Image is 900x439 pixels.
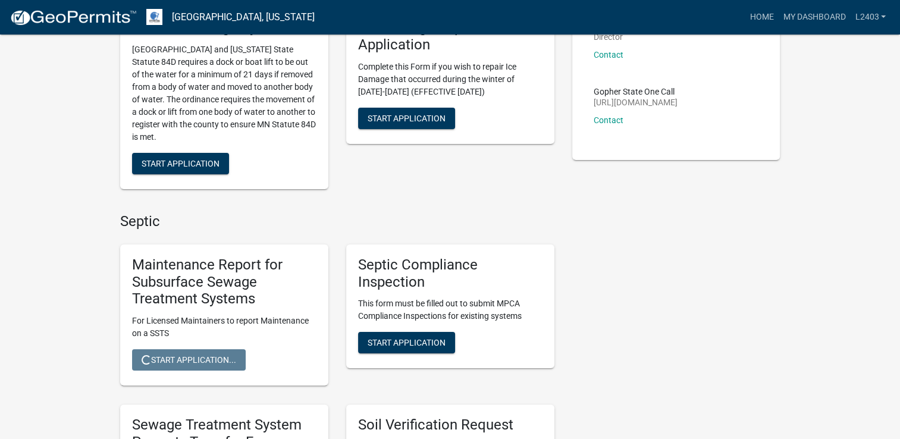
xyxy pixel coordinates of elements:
[132,43,316,143] p: [GEOGRAPHIC_DATA] and [US_STATE] State Statute 84D requires a dock or boat lift to be out of the ...
[594,98,678,106] p: [URL][DOMAIN_NAME]
[850,6,890,29] a: L2403
[594,50,623,59] a: Contact
[358,61,542,98] p: Complete this Form if you wish to repair Ice Damage that occurred during the winter of [DATE]-[DA...
[358,416,542,434] h5: Soil Verification Request
[120,213,554,230] h4: Septic
[132,153,229,174] button: Start Application
[142,159,219,168] span: Start Application
[132,349,246,371] button: Start Application...
[594,115,623,125] a: Contact
[778,6,850,29] a: My Dashboard
[594,33,657,41] p: Director
[132,256,316,308] h5: Maintenance Report for Subsurface Sewage Treatment Systems
[358,256,542,291] h5: Septic Compliance Inspection
[142,355,236,365] span: Start Application...
[368,338,446,347] span: Start Application
[172,7,315,27] a: [GEOGRAPHIC_DATA], [US_STATE]
[358,19,542,54] h5: Ice Damage Repair Application
[146,9,162,25] img: Otter Tail County, Minnesota
[594,87,678,96] p: Gopher State One Call
[132,315,316,340] p: For Licensed Maintainers to report Maintenance on a SSTS
[358,297,542,322] p: This form must be filled out to submit MPCA Compliance Inspections for existing systems
[358,108,455,129] button: Start Application
[368,113,446,123] span: Start Application
[745,6,778,29] a: Home
[358,332,455,353] button: Start Application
